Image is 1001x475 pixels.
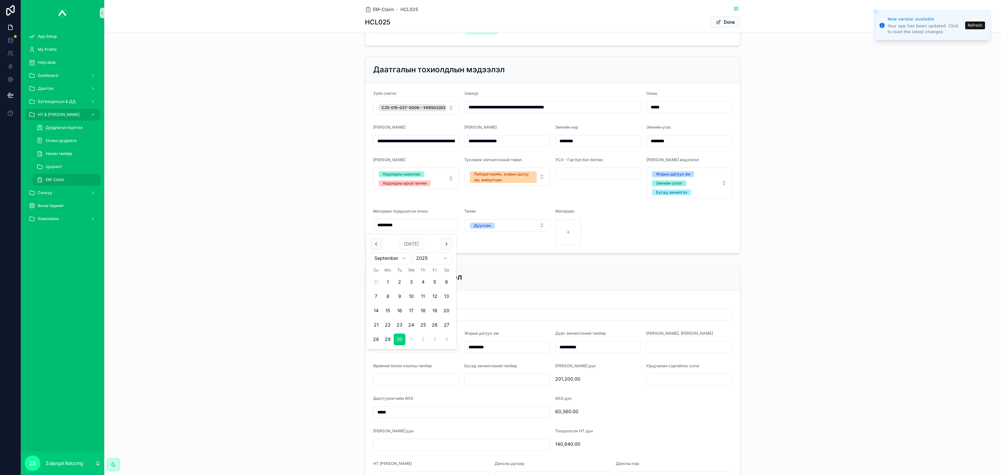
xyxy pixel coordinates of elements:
[495,461,524,466] span: Дансны дугаар
[379,104,457,111] button: Unselect 2238
[373,396,413,401] span: Даатгуулагчийн ӨХХ
[46,138,77,143] span: Ослын дуудлага
[873,8,879,15] button: Close toast
[38,190,52,195] span: Санхүү
[888,23,963,35] div: Your app has been updated. Click to load the latest changes
[417,319,429,331] button: Thursday, September 25th, 2025
[394,291,405,302] button: Tuesday, September 9th, 2025
[25,187,100,199] a: Санхүү
[555,441,732,447] span: 140,840.00
[394,305,405,317] button: Tuesday, September 16th, 2025
[373,125,405,130] span: [PERSON_NAME]
[38,34,57,39] span: App Setup
[33,135,100,147] a: Ослын дуудлага
[38,203,64,208] span: Бичиг баримт
[382,276,394,288] button: Monday, September 1st, 2025
[464,91,478,96] span: Зовиур
[370,305,382,317] button: Sunday, September 14th, 2025
[365,6,394,13] a: EM-Claim
[25,200,100,212] a: Бичиг баримт
[21,26,104,233] div: scrollable content
[429,267,441,273] th: Friday
[464,125,497,130] span: [PERSON_NAME]
[441,319,452,331] button: Saturday, September 27th, 2025
[382,291,394,302] button: Monday, September 8th, 2025
[555,209,574,214] span: Материал
[373,461,412,466] span: НТ [PERSON_NAME]
[646,91,657,96] span: Онош
[710,16,740,28] button: Done
[646,168,733,198] button: Select Button
[382,267,394,273] th: Monday
[373,64,505,75] h2: Даатгалын тохиолдлын мэдээлэл
[555,125,578,130] span: Эмчийн нэр
[965,21,985,29] button: Refresh
[441,334,452,345] button: Saturday, October 4th, 2025
[29,459,36,467] span: ZB
[417,334,429,345] button: Thursday, October 2nd, 2025
[38,99,76,104] span: Бүтээгдэхүүн & ДД
[441,267,452,273] th: Saturday
[888,16,963,22] div: New version available
[474,171,533,183] div: Лабораторийн, жорын дагуу эм, амбултори
[370,319,382,331] button: Sunday, September 21st, 2025
[652,189,691,195] button: Unselect BUSAD_EMCHILGEE
[394,319,405,331] button: Tuesday, September 23rd, 2025
[25,96,100,107] a: Бүтээгдэхүүн & ДД
[46,125,83,130] span: Дуудлагын бүртгэл
[38,216,59,221] span: Комплайнс
[464,168,550,186] button: Select Button
[370,267,452,345] table: September 2025
[464,157,522,162] span: Тусламж үйлчилгээний төрөл
[429,305,441,317] button: Friday, September 19th, 2025
[379,171,424,177] button: Unselect HODOODNY_SHARHLAA
[25,213,100,225] a: Комплайнс
[25,83,100,94] a: Даатгал
[382,334,394,345] button: Monday, September 29th, 2025
[616,461,639,466] span: Дансны нэр
[46,460,83,467] p: Zoljargal Batzorig
[555,428,593,433] span: Тооцоолсон НТ дүн
[383,171,420,177] div: Ходоодны шархлаа
[46,177,64,182] span: EM-Claim
[46,164,62,169] span: Цуцлалт
[373,157,405,162] span: [PERSON_NAME]
[33,122,100,133] a: Дуудлагын бүртгэл
[370,334,382,345] button: Sunday, September 28th, 2025
[46,151,72,156] span: Нөхөн төлбөр
[394,334,405,345] button: Today, Tuesday, September 30th, 2025, selected
[38,112,80,117] span: НТ & [PERSON_NAME]
[429,319,441,331] button: Friday, September 26th, 2025
[652,171,694,177] button: Unselect ZHORYN_DAGUUH_EM
[464,209,476,214] span: Төлөв
[656,189,687,195] div: Бусад эмчилгээ
[555,157,603,162] span: УСХ - Гэр бүл бол бөглөх
[652,180,686,186] button: Unselect EMCHIYN_UZLEG
[373,363,432,368] span: Өрөөний болон хоолны төлбөр
[25,70,100,81] a: Dashboard
[38,86,54,91] span: Даатгал
[474,223,491,229] div: Дууссан
[370,291,382,302] button: Sunday, September 7th, 2025
[405,267,417,273] th: Wednesday
[441,291,452,302] button: Saturday, September 13th, 2025
[379,180,430,186] button: Unselect HODOODNY_ARHAG_OVCHIN
[365,18,390,27] h1: HCL025
[429,276,441,288] button: Friday, September 5th, 2025
[25,31,100,42] a: App Setup
[555,396,572,401] span: ӨХХ дүн
[33,148,100,160] a: Нөхөн төлбөр
[441,305,452,317] button: Saturday, September 20th, 2025
[405,334,417,345] button: Wednesday, October 1st, 2025
[373,428,413,433] span: [PERSON_NAME] дүн
[405,276,417,288] button: Wednesday, September 3rd, 2025
[656,171,690,177] div: Жорын дагуух эм
[373,91,397,96] span: Зүйл сонгох
[370,276,382,288] button: Sunday, August 31st, 2025
[33,161,100,173] a: Цуцлалт
[405,305,417,317] button: Wednesday, September 17th, 2025
[555,363,596,368] span: [PERSON_NAME] дүн
[555,376,641,382] span: 201,200.00
[646,363,700,368] span: Урьдчилан сэргийлэх үзлэг
[394,276,405,288] button: Tuesday, September 2nd, 2025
